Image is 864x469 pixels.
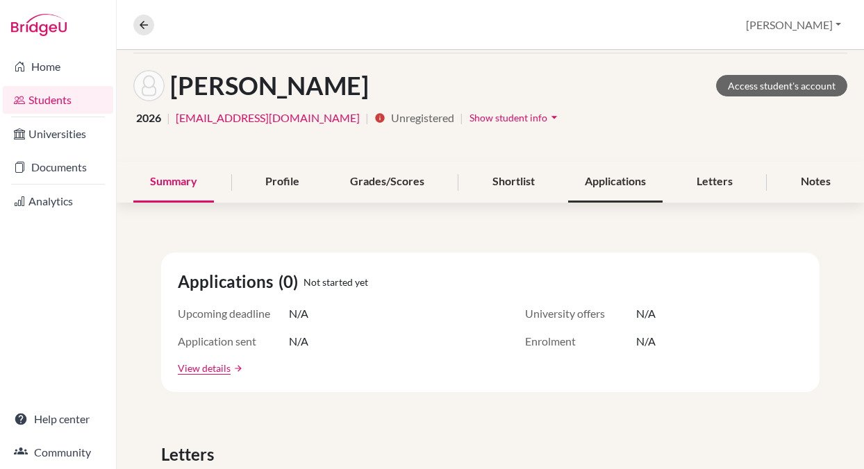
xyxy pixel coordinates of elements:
[178,361,231,375] a: View details
[249,162,316,203] div: Profile
[11,14,67,36] img: Bridge-U
[176,110,360,126] a: [EMAIL_ADDRESS][DOMAIN_NAME]
[636,305,656,322] span: N/A
[3,86,113,114] a: Students
[178,333,289,350] span: Application sent
[333,162,441,203] div: Grades/Scores
[133,70,165,101] img: Talia Khattab's avatar
[374,112,385,123] i: info
[231,364,243,373] a: arrow_forward
[3,187,113,215] a: Analytics
[178,305,289,322] span: Upcoming deadline
[740,12,847,38] button: [PERSON_NAME]
[178,269,279,294] span: Applications
[3,438,113,466] a: Community
[365,110,369,126] span: |
[547,110,561,124] i: arrow_drop_down
[167,110,170,126] span: |
[784,162,847,203] div: Notes
[3,53,113,80] a: Home
[525,333,636,350] span: Enrolment
[136,110,161,126] span: 2026
[161,442,219,467] span: Letters
[716,75,847,96] a: Access student's account
[289,305,308,322] span: N/A
[391,110,454,126] span: Unregistered
[470,112,547,123] span: Show student info
[460,110,463,126] span: |
[476,162,551,203] div: Shortlist
[636,333,656,350] span: N/A
[525,305,636,322] span: University offers
[279,269,304,294] span: (0)
[133,162,214,203] div: Summary
[568,162,663,203] div: Applications
[680,162,749,203] div: Letters
[170,71,369,101] h1: [PERSON_NAME]
[469,107,562,128] button: Show student infoarrow_drop_down
[3,153,113,181] a: Documents
[3,120,113,148] a: Universities
[3,405,113,433] a: Help center
[289,333,308,350] span: N/A
[304,275,368,289] span: Not started yet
